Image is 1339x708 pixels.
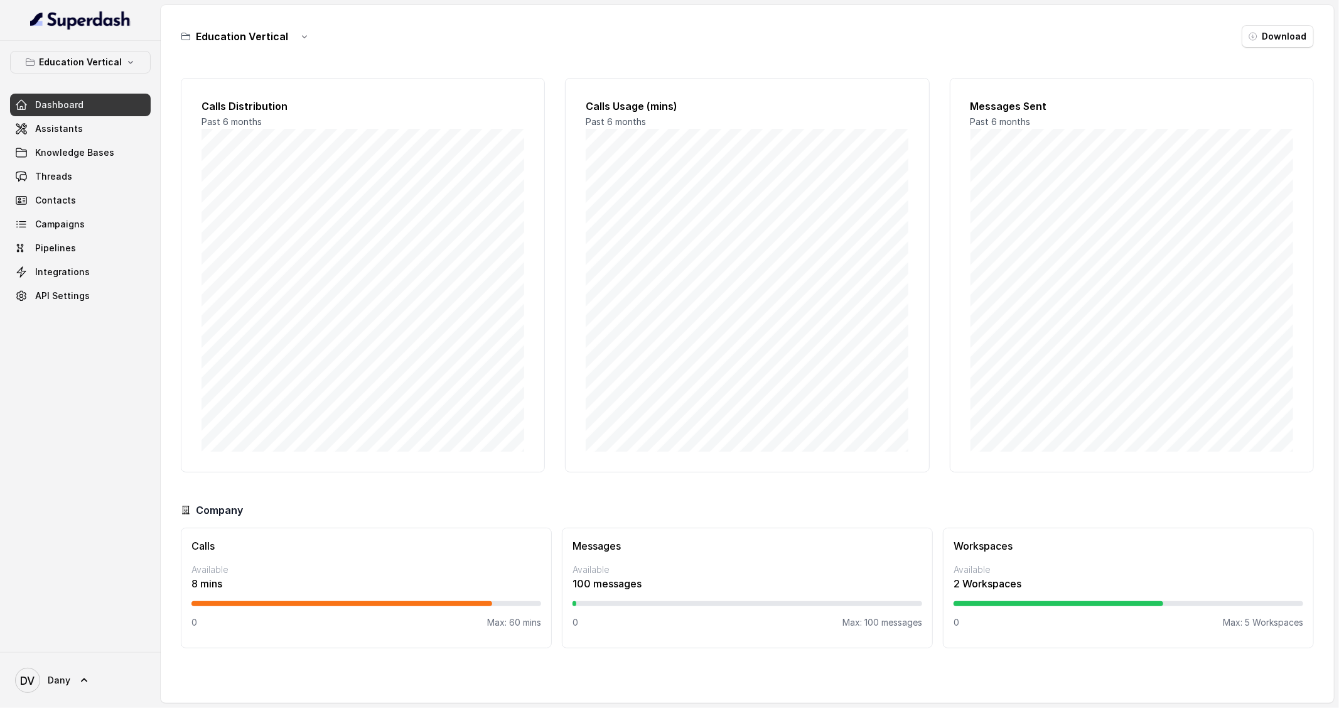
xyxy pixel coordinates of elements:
[35,99,83,111] span: Dashboard
[35,123,83,135] span: Assistants
[10,141,151,164] a: Knowledge Bases
[35,194,76,207] span: Contacts
[39,55,122,70] p: Education Vertical
[10,94,151,116] a: Dashboard
[487,616,541,629] p: Max: 60 mins
[10,237,151,259] a: Pipelines
[10,189,151,212] a: Contacts
[573,576,922,591] p: 100 messages
[35,290,90,302] span: API Settings
[971,99,1293,114] h2: Messages Sent
[954,564,1303,576] p: Available
[10,213,151,236] a: Campaigns
[10,51,151,74] button: Education Vertical
[10,261,151,283] a: Integrations
[35,242,76,254] span: Pipelines
[30,10,131,30] img: light.svg
[954,616,959,629] p: 0
[842,616,922,629] p: Max: 100 messages
[971,116,1031,127] span: Past 6 months
[586,99,908,114] h2: Calls Usage (mins)
[10,663,151,698] a: Dany
[954,538,1303,553] h3: Workspaces
[202,99,524,114] h2: Calls Distribution
[191,576,541,591] p: 8 mins
[586,116,646,127] span: Past 6 months
[573,564,922,576] p: Available
[191,538,541,553] h3: Calls
[191,616,197,629] p: 0
[573,538,922,553] h3: Messages
[573,616,578,629] p: 0
[35,266,90,278] span: Integrations
[1223,616,1303,629] p: Max: 5 Workspaces
[21,674,35,687] text: DV
[202,116,262,127] span: Past 6 months
[196,503,243,518] h3: Company
[10,285,151,307] a: API Settings
[191,564,541,576] p: Available
[10,117,151,140] a: Assistants
[954,576,1303,591] p: 2 Workspaces
[1242,25,1314,48] button: Download
[196,29,288,44] h3: Education Vertical
[35,170,72,183] span: Threads
[35,218,85,231] span: Campaigns
[48,674,70,687] span: Dany
[35,146,114,159] span: Knowledge Bases
[10,165,151,188] a: Threads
